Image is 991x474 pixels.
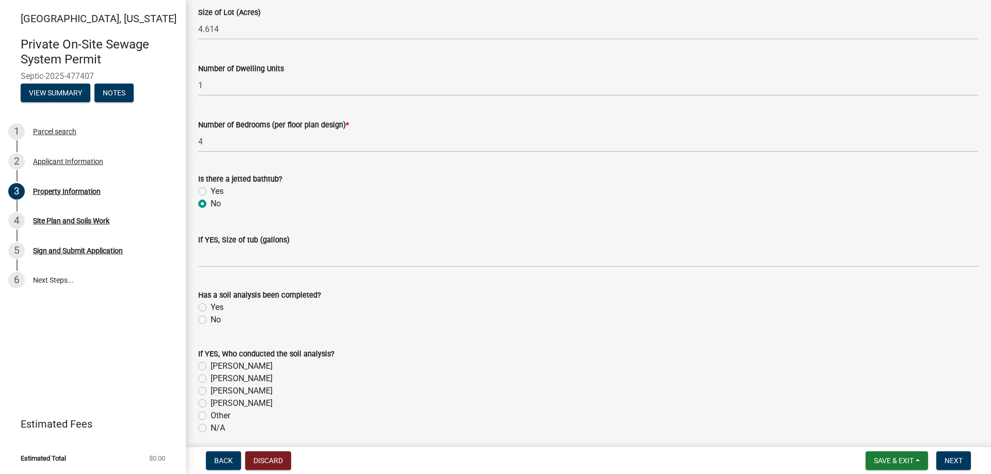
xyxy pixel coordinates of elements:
div: Applicant Information [33,158,103,165]
span: $0.00 [149,455,165,462]
label: Other [211,410,230,422]
div: 1 [8,123,25,140]
wm-modal-confirm: Notes [94,89,134,97]
label: If YES, Size of tub (gallons) [198,237,290,244]
label: Has a soil analysis been completed? [198,292,321,299]
label: If YES, Who conducted the soil analysis? [198,351,334,358]
label: Yes [211,301,223,314]
label: No [211,314,221,326]
h4: Private On-Site Sewage System Permit [21,37,178,67]
div: 3 [8,183,25,200]
button: Discard [245,451,291,470]
label: Number of Dwelling Units [198,66,284,73]
wm-modal-confirm: Summary [21,89,90,97]
button: Save & Exit [866,451,928,470]
label: Is there a jetted bathtub? [198,176,282,183]
label: No [211,198,221,210]
button: View Summary [21,84,90,102]
div: Sign and Submit Application [33,247,123,254]
div: Site Plan and Soils Work [33,217,109,224]
label: Yes [211,185,223,198]
span: Save & Exit [874,456,914,465]
div: Parcel search [33,128,76,135]
label: Number of Bedrooms (per floor plan design) [198,122,349,129]
a: Estimated Fees [8,414,169,434]
span: Back [214,456,233,465]
label: [PERSON_NAME] [211,385,273,397]
button: Back [206,451,241,470]
span: [GEOGRAPHIC_DATA], [US_STATE] [21,12,177,25]
span: Estimated Total [21,455,66,462]
div: 2 [8,153,25,170]
label: [PERSON_NAME] [211,360,273,372]
button: Next [936,451,971,470]
button: Notes [94,84,134,102]
label: Size of Lot (Acres) [198,9,261,17]
label: [PERSON_NAME] [211,372,273,385]
div: Property Information [33,188,101,195]
span: Next [945,456,963,465]
div: 5 [8,242,25,259]
div: 6 [8,272,25,288]
label: N/A [211,422,225,434]
label: [PERSON_NAME] [211,397,273,410]
div: 4 [8,213,25,229]
span: Septic-2025-477407 [21,71,165,81]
